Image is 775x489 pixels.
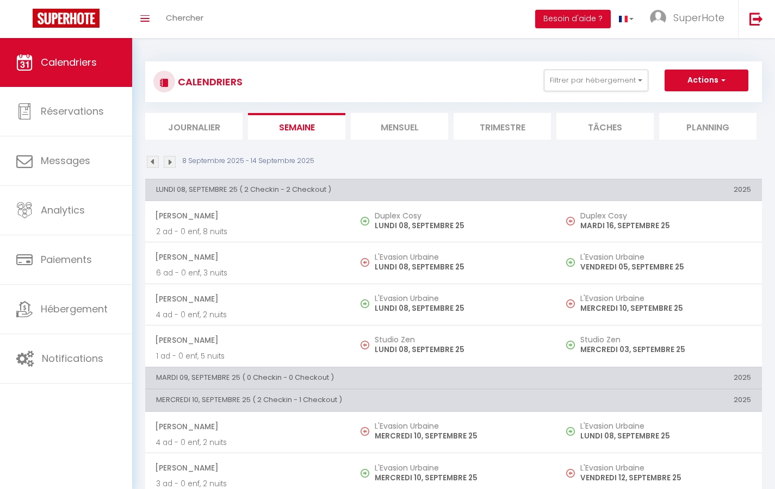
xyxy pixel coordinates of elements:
img: NO IMAGE [566,341,575,349]
p: MERCREDI 10, SEPTEMBRE 25 [375,472,545,484]
p: 1 ad - 0 enf, 5 nuits [156,350,340,362]
p: MERCREDI 10, SEPTEMBRE 25 [580,303,751,314]
img: NO IMAGE [361,341,369,349]
h5: L'Evasion Urbaine [375,422,545,430]
th: 2025 [556,390,762,411]
span: Calendriers [41,55,97,69]
img: logout [749,12,763,26]
img: NO IMAGE [566,427,575,436]
h5: Duplex Cosy [580,211,751,220]
h5: L'Evasion Urbaine [580,253,751,261]
img: Super Booking [33,9,100,28]
h5: L'Evasion Urbaine [375,253,545,261]
th: 2025 [556,367,762,388]
th: 2025 [556,179,762,200]
span: Réservations [41,104,104,118]
p: 4 ad - 0 enf, 2 nuits [156,437,340,448]
li: Journalier [145,113,243,140]
th: LUNDI 08, SEPTEMBRE 25 ( 2 Checkin - 2 Checkout ) [145,179,556,200]
span: Messages [41,154,90,167]
span: [PERSON_NAME] [155,247,340,267]
button: Besoin d'aide ? [535,10,611,28]
p: LUNDI 08, SEPTEMBRE 25 [375,261,545,273]
button: Filtrer par hébergement [544,70,648,91]
p: 6 ad - 0 enf, 3 nuits [156,267,340,279]
p: LUNDI 08, SEPTEMBRE 25 [375,303,545,314]
p: LUNDI 08, SEPTEMBRE 25 [580,430,751,442]
p: LUNDI 08, SEPTEMBRE 25 [375,344,545,355]
h5: L'Evasion Urbaine [580,294,751,303]
h3: CALENDRIERS [175,70,243,94]
h5: L'Evasion Urbaine [375,463,545,472]
h5: L'Evasion Urbaine [375,294,545,303]
span: Paiements [41,253,92,266]
img: NO IMAGE [361,258,369,267]
li: Mensuel [351,113,448,140]
span: [PERSON_NAME] [155,205,340,226]
span: [PERSON_NAME] [155,330,340,350]
h5: L'Evasion Urbaine [580,422,751,430]
button: Ouvrir le widget de chat LiveChat [9,4,41,37]
th: MERCREDI 10, SEPTEMBRE 25 ( 2 Checkin - 1 Checkout ) [145,390,556,411]
li: Planning [659,113,757,140]
img: NO IMAGE [566,469,575,478]
span: [PERSON_NAME] [155,457,340,478]
li: Trimestre [454,113,551,140]
img: NO IMAGE [361,427,369,436]
span: Analytics [41,203,85,217]
img: NO IMAGE [566,299,575,308]
span: Hébergement [41,302,108,316]
h5: L'Evasion Urbaine [580,463,751,472]
p: VENDREDI 12, SEPTEMBRE 25 [580,472,751,484]
button: Actions [665,70,748,91]
p: VENDREDI 05, SEPTEMBRE 25 [580,261,751,273]
span: SuperHote [673,11,724,24]
h5: Studio Zen [580,335,751,344]
li: Semaine [248,113,345,140]
img: NO IMAGE [566,217,575,225]
p: MERCREDI 10, SEPTEMBRE 25 [375,430,545,442]
span: [PERSON_NAME] [155,416,340,437]
img: ... [650,10,666,26]
th: MARDI 09, SEPTEMBRE 25 ( 0 Checkin - 0 Checkout ) [145,367,556,388]
p: 2 ad - 0 enf, 8 nuits [156,226,340,237]
h5: Studio Zen [375,335,545,344]
img: NO IMAGE [566,258,575,267]
p: MERCREDI 03, SEPTEMBRE 25 [580,344,751,355]
h5: Duplex Cosy [375,211,545,220]
span: Notifications [42,352,103,365]
span: Chercher [166,12,203,23]
span: [PERSON_NAME] [155,289,340,309]
p: 8 Septembre 2025 - 14 Septembre 2025 [182,156,314,166]
p: LUNDI 08, SEPTEMBRE 25 [375,220,545,231]
p: MARDI 16, SEPTEMBRE 25 [580,220,751,231]
p: 4 ad - 0 enf, 2 nuits [156,309,340,321]
li: Tâches [556,113,654,140]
